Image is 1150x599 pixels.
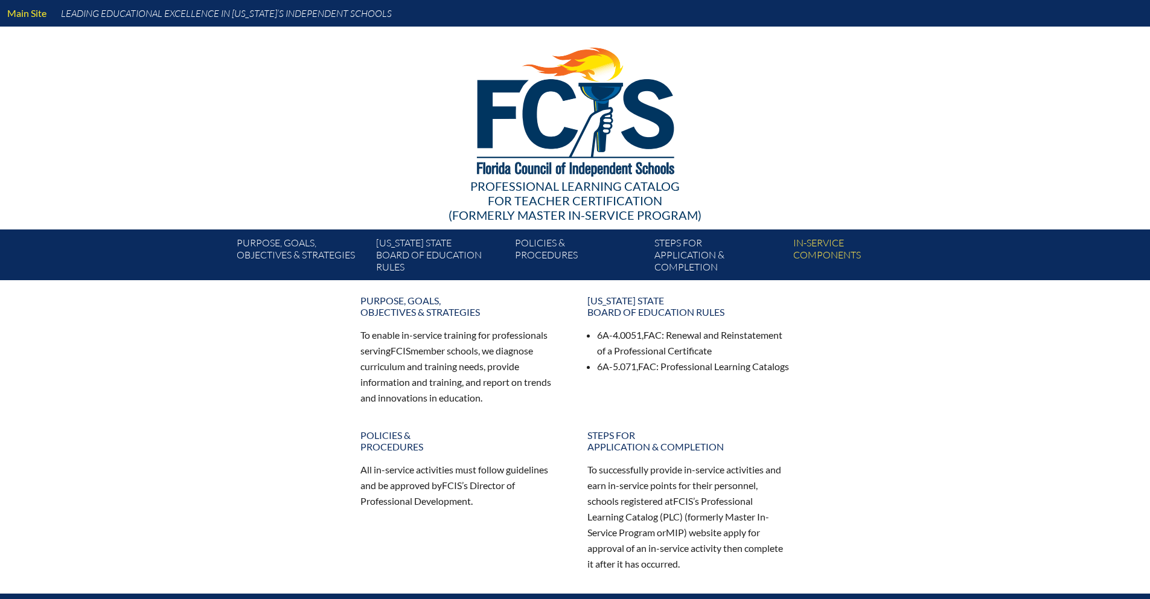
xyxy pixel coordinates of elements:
[788,234,927,280] a: In-servicecomponents
[597,359,790,374] li: 6A-5.071, : Professional Learning Catalogs
[360,462,563,509] p: All in-service activities must follow guidelines and be approved by ’s Director of Professional D...
[663,511,680,522] span: PLC
[360,327,563,405] p: To enable in-service training for professionals serving member schools, we diagnose curriculum an...
[638,360,656,372] span: FAC
[580,424,797,457] a: Steps forapplication & completion
[450,27,700,191] img: FCISlogo221.eps
[353,424,570,457] a: Policies &Procedures
[391,345,410,356] span: FCIS
[442,479,462,491] span: FCIS
[2,5,51,21] a: Main Site
[650,234,788,280] a: Steps forapplication & completion
[353,290,570,322] a: Purpose, goals,objectives & strategies
[371,234,510,280] a: [US_STATE] StateBoard of Education rules
[232,234,371,280] a: Purpose, goals,objectives & strategies
[597,327,790,359] li: 6A-4.0051, : Renewal and Reinstatement of a Professional Certificate
[488,193,662,208] span: for Teacher Certification
[228,179,923,222] div: Professional Learning Catalog (formerly Master In-service Program)
[580,290,797,322] a: [US_STATE] StateBoard of Education rules
[587,462,790,571] p: To successfully provide in-service activities and earn in-service points for their personnel, sch...
[666,527,684,538] span: MIP
[510,234,649,280] a: Policies &Procedures
[644,329,662,341] span: FAC
[673,495,693,507] span: FCIS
